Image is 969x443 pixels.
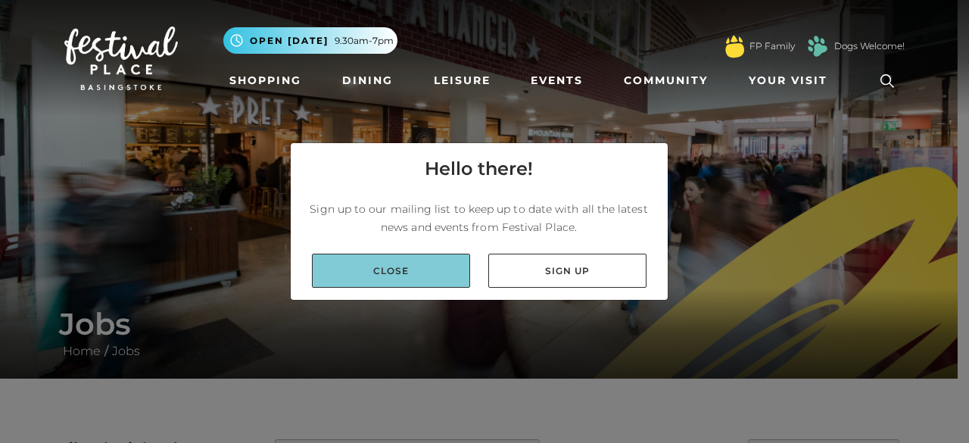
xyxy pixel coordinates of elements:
[312,254,470,288] a: Close
[488,254,647,288] a: Sign up
[428,67,497,95] a: Leisure
[743,67,841,95] a: Your Visit
[223,67,307,95] a: Shopping
[834,39,905,53] a: Dogs Welcome!
[64,27,178,90] img: Festival Place Logo
[335,34,394,48] span: 9.30am-7pm
[618,67,714,95] a: Community
[749,73,827,89] span: Your Visit
[303,200,656,236] p: Sign up to our mailing list to keep up to date with all the latest news and events from Festival ...
[525,67,589,95] a: Events
[425,155,533,183] h4: Hello there!
[336,67,399,95] a: Dining
[749,39,795,53] a: FP Family
[250,34,329,48] span: Open [DATE]
[223,27,397,54] button: Open [DATE] 9.30am-7pm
